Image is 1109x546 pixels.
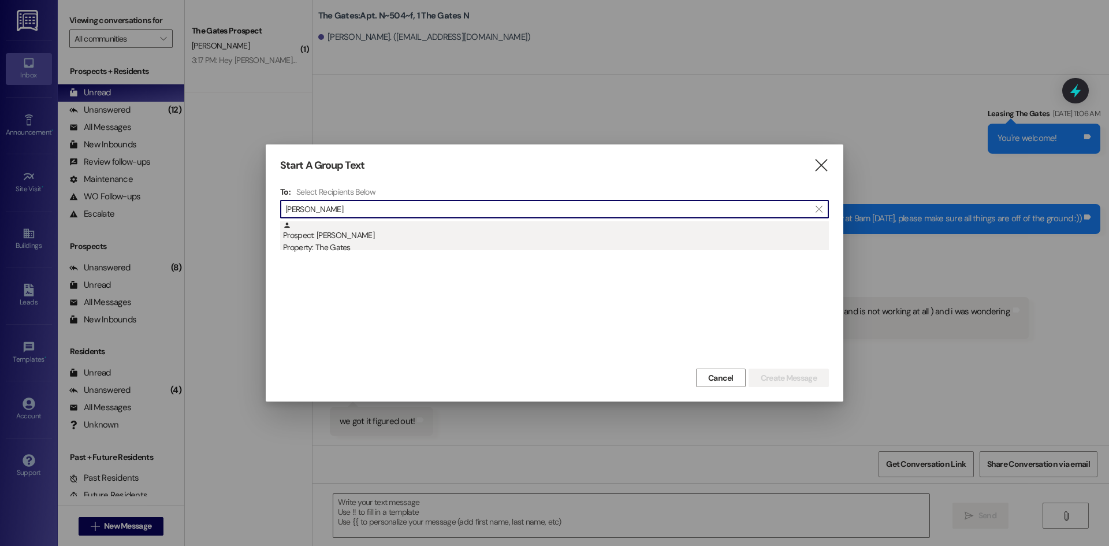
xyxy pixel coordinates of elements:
[813,159,829,172] i: 
[749,369,829,387] button: Create Message
[708,372,734,384] span: Cancel
[761,372,817,384] span: Create Message
[285,201,810,217] input: Search for any contact or apartment
[280,221,829,250] div: Prospect: [PERSON_NAME]Property: The Gates
[696,369,746,387] button: Cancel
[816,205,822,214] i: 
[296,187,375,197] h4: Select Recipients Below
[810,200,828,218] button: Clear text
[280,159,364,172] h3: Start A Group Text
[283,242,829,254] div: Property: The Gates
[283,221,829,254] div: Prospect: [PERSON_NAME]
[280,187,291,197] h3: To:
